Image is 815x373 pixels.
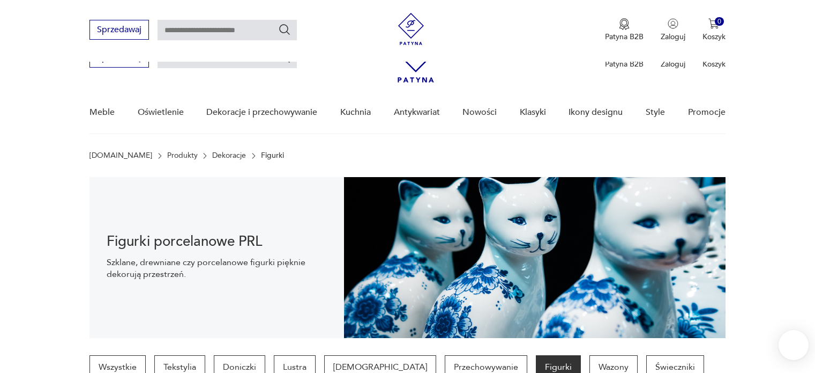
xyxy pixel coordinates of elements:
a: Nowości [462,92,497,133]
a: Ikony designu [569,92,623,133]
a: Kuchnia [340,92,371,133]
button: 0Koszyk [702,18,726,42]
iframe: Smartsupp widget button [779,330,809,360]
a: Style [646,92,665,133]
button: Zaloguj [661,18,685,42]
a: Produkty [167,151,198,160]
div: 0 [715,17,724,26]
a: Dekoracje [212,151,246,160]
p: Patyna B2B [605,59,644,69]
a: Klasyki [520,92,546,133]
a: Sprzedawaj [89,55,149,62]
a: Dekoracje i przechowywanie [206,92,317,133]
h1: Figurki porcelanowe PRL [107,235,327,248]
a: Antykwariat [394,92,440,133]
a: Sprzedawaj [89,27,149,34]
img: Ikona medalu [619,18,630,30]
img: Ikona koszyka [708,18,719,29]
a: Ikona medaluPatyna B2B [605,18,644,42]
img: Patyna - sklep z meblami i dekoracjami vintage [395,13,427,45]
img: Figurki vintage [344,177,726,338]
a: Promocje [688,92,726,133]
img: Ikonka użytkownika [668,18,678,29]
p: Szklane, drewniane czy porcelanowe figurki pięknie dekorują przestrzeń. [107,257,327,280]
p: Zaloguj [661,59,685,69]
a: Oświetlenie [138,92,184,133]
button: Patyna B2B [605,18,644,42]
button: Sprzedawaj [89,20,149,40]
p: Zaloguj [661,32,685,42]
p: Koszyk [702,32,726,42]
button: Szukaj [278,23,291,36]
p: Patyna B2B [605,32,644,42]
a: [DOMAIN_NAME] [89,151,152,160]
p: Figurki [261,151,284,160]
p: Koszyk [702,59,726,69]
a: Meble [89,92,115,133]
